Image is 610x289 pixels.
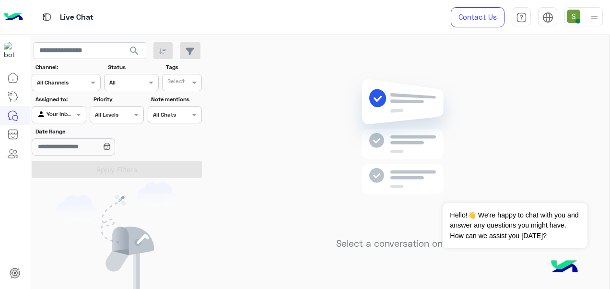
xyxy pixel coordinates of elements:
[516,12,527,23] img: tab
[129,45,140,57] span: search
[542,12,553,23] img: tab
[32,161,202,178] button: Apply Filters
[336,238,478,249] h5: Select a conversation on the left
[4,42,21,59] img: 923305001092802
[35,127,143,136] label: Date Range
[108,63,157,72] label: Status
[166,63,201,72] label: Tags
[60,11,94,24] p: Live Chat
[94,95,143,104] label: Priority
[451,7,504,27] a: Contact Us
[443,203,587,248] span: Hello!👋 We're happy to chat with you and answer any questions you might have. How can we assist y...
[123,42,146,63] button: search
[567,10,580,23] img: userImage
[166,77,185,88] div: Select
[35,63,100,72] label: Channel:
[588,12,600,24] img: profile
[4,7,23,27] img: Logo
[151,95,200,104] label: Note mentions
[338,72,476,231] img: no messages
[548,251,581,284] img: hulul-logo.png
[41,11,53,23] img: tab
[35,95,85,104] label: Assigned to:
[512,7,531,27] a: tab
